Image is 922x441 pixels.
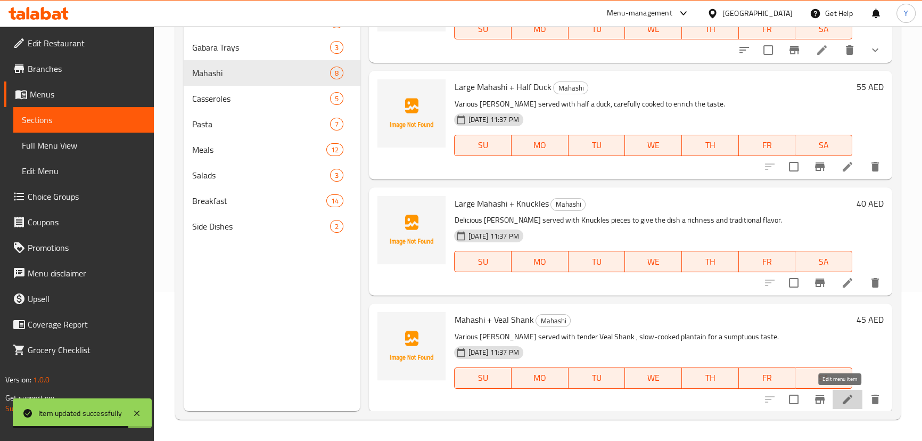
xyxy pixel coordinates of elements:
svg: Show Choices [869,44,882,56]
a: Choice Groups [4,184,154,209]
button: delete [862,270,888,296]
button: FR [739,135,796,156]
button: delete [837,37,862,63]
button: SA [795,367,852,389]
span: SU [459,21,507,37]
div: Mahashi [553,81,588,94]
a: Full Menu View [13,133,154,158]
span: Edit Restaurant [28,37,145,50]
a: Edit menu item [841,276,854,289]
img: Mahashi + Veal Shank [377,312,446,380]
span: FR [743,370,792,386]
span: Choice Groups [28,190,145,203]
p: Various [PERSON_NAME] served with tender Veal Shank , slow-cooked plantain for a sumptuous taste. [454,330,852,344]
a: Edit Menu [13,158,154,184]
a: Branches [4,56,154,81]
span: SA [800,21,848,37]
button: MO [512,18,569,39]
span: Upsell [28,292,145,305]
button: MO [512,135,569,156]
a: Coupons [4,209,154,235]
a: Menu disclaimer [4,260,154,286]
span: SA [800,254,848,269]
span: Salads [192,169,331,182]
span: SU [459,370,507,386]
span: 2 [331,222,343,232]
span: Y [904,7,908,19]
div: items [326,143,343,156]
div: [GEOGRAPHIC_DATA] [722,7,793,19]
span: Select to update [757,39,779,61]
span: Mahashi + Veal Shank [454,312,533,328]
span: TH [686,254,735,269]
button: Branch-specific-item [807,154,833,179]
button: SA [795,18,852,39]
div: Mahashi [550,198,586,211]
span: [DATE] 11:37 PM [464,115,523,125]
span: MO [516,254,564,269]
span: Gabara Trays [192,41,331,54]
h6: 55 AED [857,79,884,94]
span: Menus [30,88,145,101]
button: SU [454,367,512,389]
button: delete [862,387,888,412]
span: 14 [327,196,343,206]
button: TH [682,135,739,156]
span: Version: [5,373,31,387]
div: Casseroles5 [184,86,361,111]
span: TU [573,21,621,37]
span: Select to update [783,272,805,294]
span: Menu disclaimer [28,267,145,280]
span: MO [516,21,564,37]
span: Coverage Report [28,318,145,331]
a: Coverage Report [4,312,154,337]
button: SU [454,18,512,39]
h6: 45 AED [857,312,884,327]
span: Promotions [28,241,145,254]
span: Meals [192,143,327,156]
span: Side Dishes [192,220,331,233]
button: MO [512,251,569,272]
button: sort-choices [731,37,757,63]
a: Grocery Checklist [4,337,154,363]
button: Branch-specific-item [807,387,833,412]
a: Sections [13,107,154,133]
span: TH [686,370,735,386]
button: WE [625,251,682,272]
button: FR [739,251,796,272]
a: Menus [4,81,154,107]
span: Casseroles [192,92,331,105]
a: Edit Restaurant [4,30,154,56]
span: WE [629,137,678,153]
h6: 40 AED [857,196,884,211]
div: items [330,67,343,79]
button: SA [795,251,852,272]
span: Get support on: [5,391,54,405]
span: Pasta [192,118,331,130]
button: FR [739,18,796,39]
button: MO [512,367,569,389]
button: TU [569,367,625,389]
button: Branch-specific-item [807,270,833,296]
span: Large Mahashi + Knuckles [454,195,548,211]
a: Support.OpsPlatform [5,402,73,415]
span: Mahashi [192,67,331,79]
span: Mahashi [551,198,585,210]
p: Various [PERSON_NAME] served with half a duck, carefully cooked to enrich the taste. [454,97,852,111]
button: WE [625,367,682,389]
span: Mahashi [554,82,588,94]
p: Delicious [PERSON_NAME] served with Knuckles pieces to give the dish a richness and traditional f... [454,214,852,227]
div: items [330,220,343,233]
span: Sections [22,113,145,126]
button: TU [569,251,625,272]
span: Coupons [28,216,145,228]
span: 3 [331,170,343,181]
a: Promotions [4,235,154,260]
div: items [330,41,343,54]
span: SA [800,137,848,153]
div: Mahashi [536,314,571,327]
